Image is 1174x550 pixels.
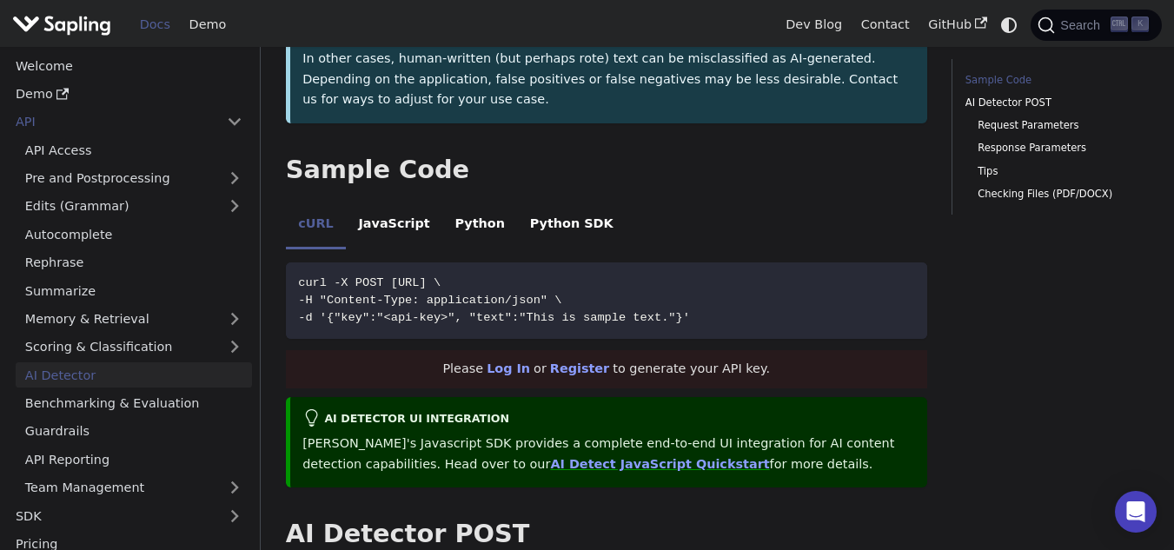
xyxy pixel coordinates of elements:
[487,361,530,375] a: Log In
[1131,17,1149,32] kbd: K
[16,250,252,275] a: Rephrase
[302,434,914,475] p: [PERSON_NAME]'s Javascript SDK provides a complete end-to-end UI integration for AI content detec...
[286,519,927,550] h2: AI Detector POST
[217,503,252,528] button: Expand sidebar category 'SDK'
[978,163,1137,180] a: Tips
[16,194,252,219] a: Edits (Grammar)
[346,202,442,250] li: JavaScript
[1031,10,1161,41] button: Search (Ctrl+K)
[286,155,927,186] h2: Sample Code
[217,109,252,135] button: Collapse sidebar category 'API'
[12,12,117,37] a: Sapling.ai
[919,11,996,38] a: GitHub
[6,109,217,135] a: API
[978,140,1137,156] a: Response Parameters
[442,202,517,250] li: Python
[16,278,252,303] a: Summarize
[298,276,441,289] span: curl -X POST [URL] \
[286,350,927,388] div: Please or to generate your API key.
[12,12,111,37] img: Sapling.ai
[302,7,914,110] p: All AI detection systems have false positives and false negatives. In some cases, small modificat...
[16,391,252,416] a: Benchmarking & Evaluation
[997,12,1022,37] button: Switch between dark and light mode (currently system mode)
[16,335,252,360] a: Scoring & Classification
[978,186,1137,202] a: Checking Files (PDF/DOCX)
[517,202,626,250] li: Python SDK
[965,72,1143,89] a: Sample Code
[298,311,690,324] span: -d '{"key":"<api-key>", "text":"This is sample text."}'
[16,419,252,444] a: Guardrails
[6,53,252,78] a: Welcome
[298,294,561,307] span: -H "Content-Type: application/json" \
[16,166,252,191] a: Pre and Postprocessing
[130,11,180,38] a: Docs
[965,95,1143,111] a: AI Detector POST
[550,457,769,471] a: AI Detect JavaScript Quickstart
[302,409,914,430] div: AI Detector UI integration
[550,361,609,375] a: Register
[6,503,217,528] a: SDK
[776,11,851,38] a: Dev Blog
[16,137,252,162] a: API Access
[286,202,346,250] li: cURL
[16,362,252,388] a: AI Detector
[16,447,252,472] a: API Reporting
[16,222,252,247] a: Autocomplete
[6,82,252,107] a: Demo
[1115,491,1157,533] div: Open Intercom Messenger
[1055,18,1111,32] span: Search
[16,307,252,332] a: Memory & Retrieval
[852,11,919,38] a: Contact
[180,11,235,38] a: Demo
[16,475,252,500] a: Team Management
[978,117,1137,134] a: Request Parameters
